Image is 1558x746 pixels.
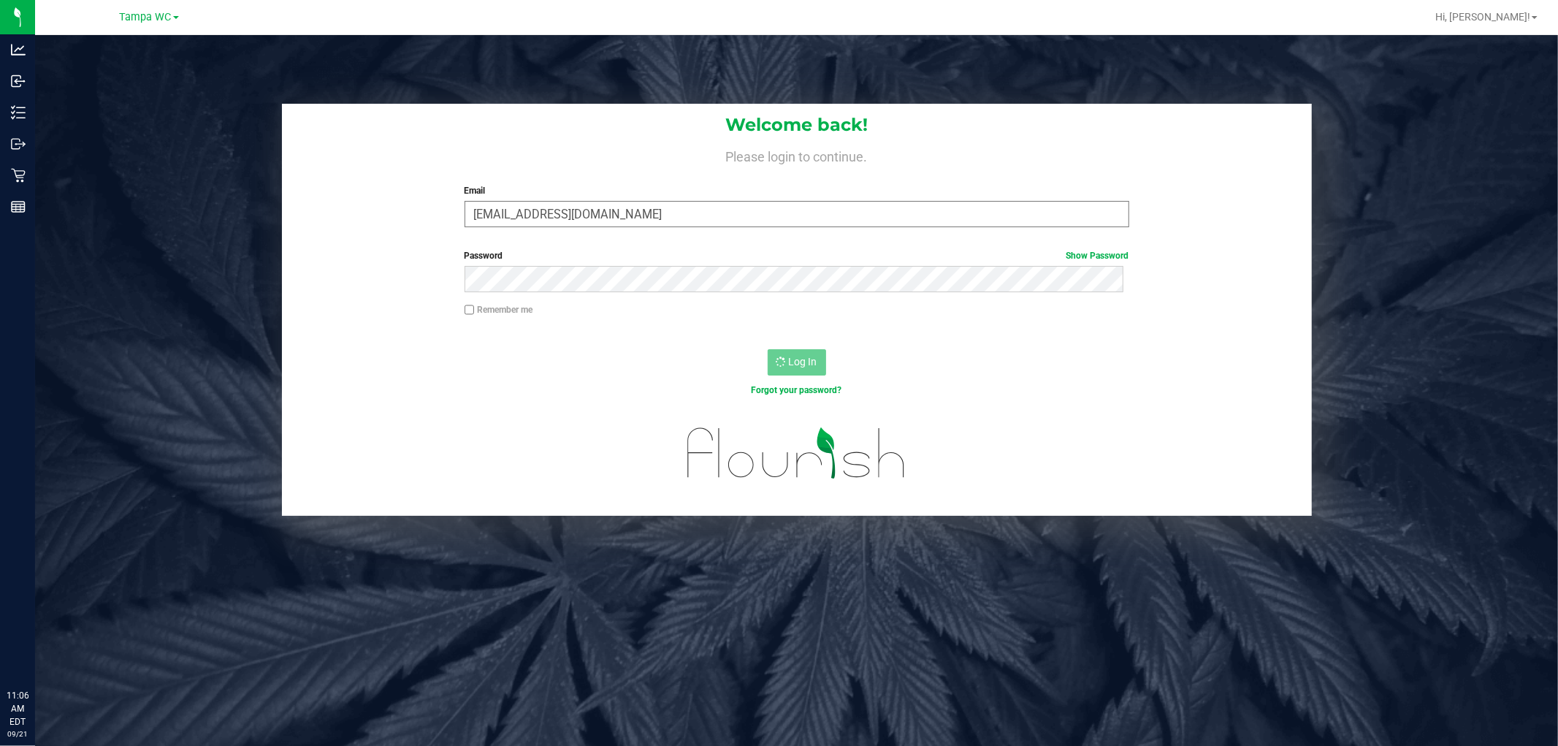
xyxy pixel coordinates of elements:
[11,74,26,88] inline-svg: Inbound
[465,184,1129,197] label: Email
[11,105,26,120] inline-svg: Inventory
[11,42,26,57] inline-svg: Analytics
[752,385,842,395] a: Forgot your password?
[120,11,172,23] span: Tampa WC
[11,199,26,214] inline-svg: Reports
[11,137,26,151] inline-svg: Outbound
[7,728,28,739] p: 09/21
[11,168,26,183] inline-svg: Retail
[465,303,533,316] label: Remember me
[282,115,1312,134] h1: Welcome back!
[282,146,1312,164] h4: Please login to continue.
[7,689,28,728] p: 11:06 AM EDT
[1066,251,1129,261] a: Show Password
[768,349,826,376] button: Log In
[1435,11,1530,23] span: Hi, [PERSON_NAME]!
[789,356,817,368] span: Log In
[465,305,475,315] input: Remember me
[465,251,503,261] span: Password
[668,412,925,495] img: flourish_logo.svg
